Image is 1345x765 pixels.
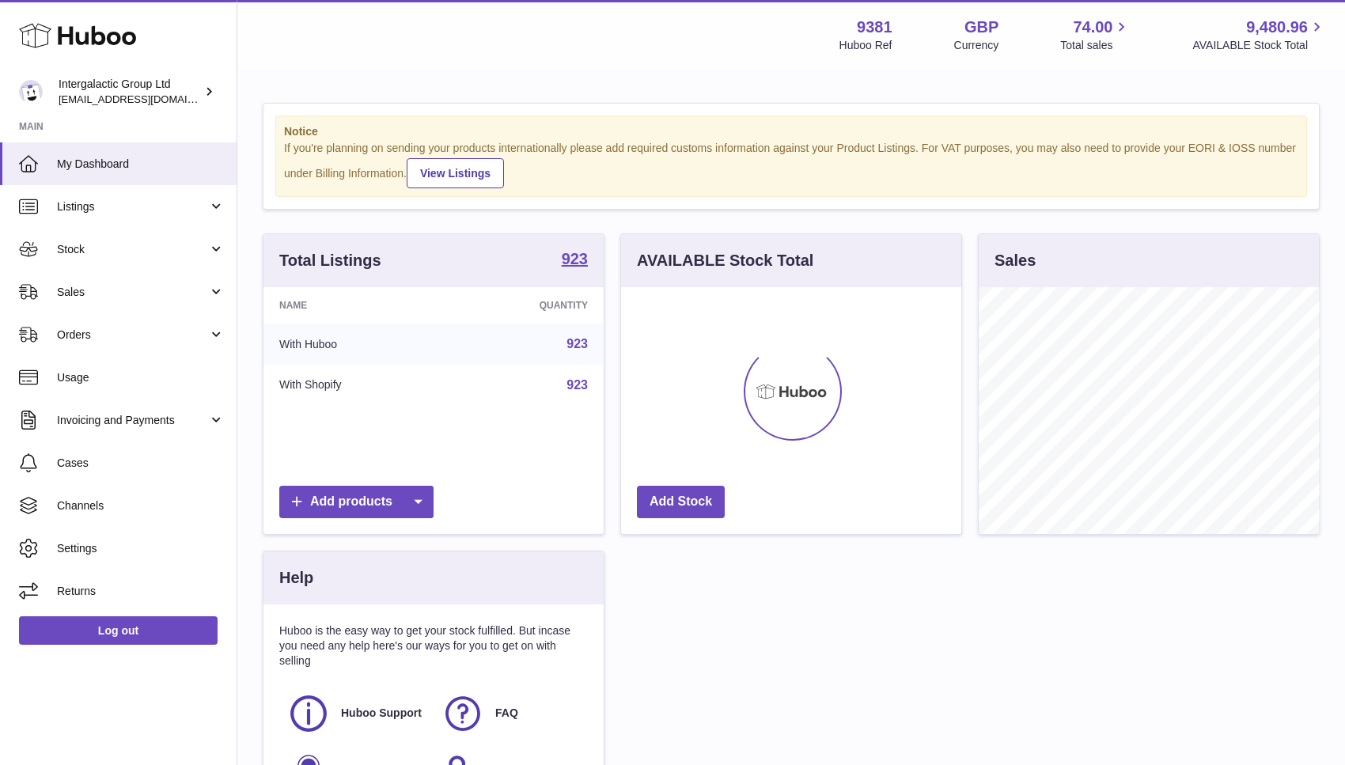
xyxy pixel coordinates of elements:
a: 923 [562,251,588,270]
span: 9,480.96 [1246,17,1308,38]
span: 74.00 [1073,17,1112,38]
div: Huboo Ref [839,38,892,53]
a: 9,480.96 AVAILABLE Stock Total [1192,17,1326,53]
span: Total sales [1060,38,1131,53]
a: Add products [279,486,434,518]
span: Returns [57,584,225,599]
span: Usage [57,370,225,385]
a: Log out [19,616,218,645]
span: Huboo Support [341,706,422,721]
span: Listings [57,199,208,214]
td: With Huboo [263,324,447,365]
a: Huboo Support [287,692,426,735]
div: Currency [954,38,999,53]
span: Invoicing and Payments [57,413,208,428]
a: 923 [566,378,588,392]
span: Channels [57,498,225,513]
h3: Help [279,567,313,589]
h3: AVAILABLE Stock Total [637,250,813,271]
a: 923 [566,337,588,350]
span: [EMAIL_ADDRESS][DOMAIN_NAME] [59,93,233,105]
span: Settings [57,541,225,556]
span: Sales [57,285,208,300]
a: Add Stock [637,486,725,518]
span: My Dashboard [57,157,225,172]
span: FAQ [495,706,518,721]
span: Orders [57,328,208,343]
div: Intergalactic Group Ltd [59,77,201,107]
p: Huboo is the easy way to get your stock fulfilled. But incase you need any help here's our ways f... [279,623,588,668]
td: With Shopify [263,365,447,406]
a: View Listings [407,158,504,188]
th: Name [263,287,447,324]
th: Quantity [447,287,604,324]
h3: Total Listings [279,250,381,271]
strong: GBP [964,17,998,38]
span: AVAILABLE Stock Total [1192,38,1326,53]
img: info@junglistnetwork.com [19,80,43,104]
span: Stock [57,242,208,257]
h3: Sales [995,250,1036,271]
span: Cases [57,456,225,471]
strong: Notice [284,124,1298,139]
a: FAQ [441,692,580,735]
a: 74.00 Total sales [1060,17,1131,53]
strong: 9381 [857,17,892,38]
div: If you're planning on sending your products internationally please add required customs informati... [284,141,1298,188]
strong: 923 [562,251,588,267]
